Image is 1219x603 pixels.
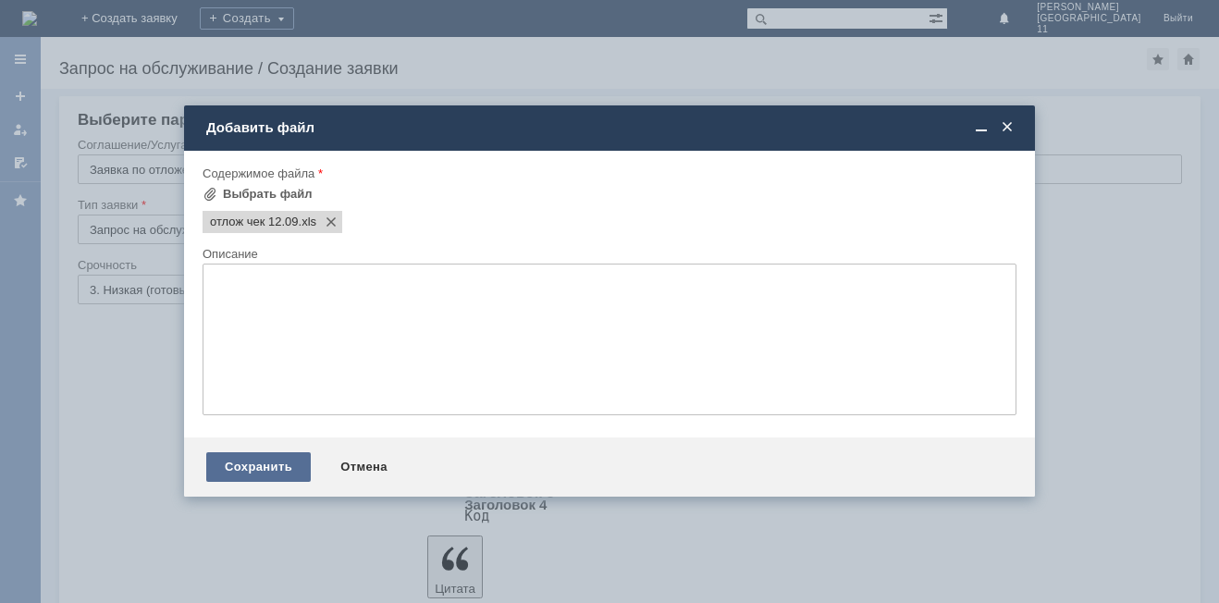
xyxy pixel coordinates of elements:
[203,167,1013,179] div: Содержимое файла
[299,215,317,229] span: отлож чек 12.09.xls
[972,119,991,136] span: Свернуть (Ctrl + M)
[206,119,1016,136] div: Добавить файл
[998,119,1016,136] span: Закрыть
[203,248,1013,260] div: Описание
[7,7,270,37] div: Просьба удалить отложенные чеки за [DATE]
[210,215,299,229] span: отлож чек 12.09.xls
[223,187,313,202] div: Выбрать файл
